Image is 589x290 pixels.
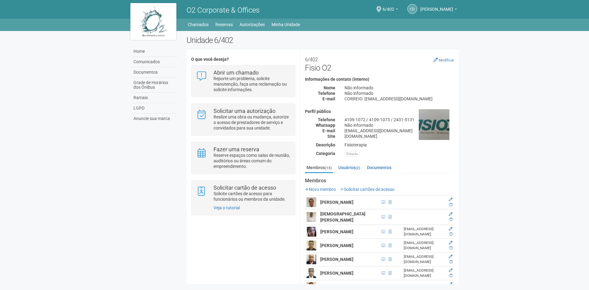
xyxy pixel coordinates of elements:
[365,163,393,172] a: Documentos
[327,134,335,139] strong: Site
[404,226,444,237] div: [EMAIL_ADDRESS][DOMAIN_NAME]
[345,151,360,157] div: Saúde
[449,268,452,273] a: Editar membro
[337,163,362,172] a: Usuários(2)
[340,96,459,102] div: CORREIO: [EMAIL_ADDRESS][DOMAIN_NAME]
[340,91,459,96] div: Não informado
[214,191,291,202] p: Solicite cartões de acesso para funcionários ou membros da unidade.
[420,8,457,13] a: [PERSON_NAME]
[196,70,290,92] a: Abrir um chamado Reporte um problema, solicite manutenção, faça uma reclamação ou solicite inform...
[322,128,335,133] strong: E-mail
[306,241,316,250] img: user.png
[214,108,275,114] strong: Solicitar uma autorização
[132,46,177,57] a: Home
[196,108,290,131] a: Solicitar uma autorização Realize uma obra ou mudança, autorize o acesso de prestadores de serviç...
[340,117,459,122] div: 4109-1072 / 4109-1073 / 2431-5131
[196,185,290,202] a: Solicitar cartão de acesso Solicite cartões de acesso para funcionários ou membros da unidade.
[449,227,452,231] a: Editar membro
[240,20,265,29] a: Autorizações
[320,271,353,276] strong: [PERSON_NAME]
[340,142,459,148] div: Fisioterapia
[383,8,398,13] a: 6/402
[305,54,454,72] h2: Fisio O2
[449,232,452,236] a: Excluir membro
[449,282,452,286] a: Editar membro
[320,243,353,248] strong: [PERSON_NAME]
[404,254,444,265] div: [EMAIL_ADDRESS][DOMAIN_NAME]
[420,1,453,12] span: Cristine da Silva Covinha
[214,69,259,76] strong: Abrir um chamado
[449,241,452,245] a: Editar membro
[449,217,452,222] a: Excluir membro
[305,77,454,82] h4: Informações de contato (interno)
[214,76,291,92] p: Reporte um problema, solicite manutenção, faça uma reclamação ou solicite informações.
[316,142,335,147] strong: Descrição
[215,20,233,29] a: Reservas
[187,36,459,45] h2: Unidade 6/402
[383,1,394,12] span: 6/402
[188,20,209,29] a: Chamados
[404,268,444,278] div: [EMAIL_ADDRESS][DOMAIN_NAME]
[214,153,291,169] p: Reserve espaços como salas de reunião, auditórios ou áreas comum do empreendimento.
[132,103,177,114] a: LGPD
[324,85,335,90] strong: Nome
[433,57,454,62] a: Modificar
[305,178,454,184] strong: Membros
[306,212,316,222] img: user.png
[449,212,452,216] a: Editar membro
[340,128,459,133] div: [EMAIL_ADDRESS][DOMAIN_NAME]
[340,133,459,139] div: [DOMAIN_NAME]
[325,166,332,170] small: (13)
[322,96,335,101] strong: E-mail
[449,197,452,202] a: Editar membro
[320,257,353,262] strong: [PERSON_NAME]
[306,227,316,237] img: user.png
[318,117,335,122] strong: Telefone
[305,163,333,173] a: Membros(13)
[356,166,360,170] small: (2)
[187,6,260,14] span: O2 Corporate & Offices
[191,57,295,62] h4: O que você deseja?
[316,123,335,128] strong: Whatsapp
[419,109,449,140] img: business.png
[132,93,177,103] a: Ramais
[449,260,452,264] a: Excluir membro
[320,200,353,205] strong: [PERSON_NAME]
[449,203,452,207] a: Excluir membro
[340,85,459,91] div: Não informado
[214,184,276,191] strong: Solicitar cartão de acesso
[305,56,318,63] small: 6/402
[340,187,395,192] a: Solicitar cartões de acesso
[306,197,316,207] img: user.png
[404,240,444,251] div: [EMAIL_ADDRESS][DOMAIN_NAME]
[306,254,316,264] img: user.png
[449,246,452,250] a: Excluir membro
[449,273,452,278] a: Excluir membro
[407,4,417,14] a: Cd
[318,91,335,96] strong: Telefone
[132,67,177,78] a: Documentos
[132,57,177,67] a: Comunicados
[306,268,316,278] img: user.png
[130,3,176,40] img: logo.jpg
[214,114,291,131] p: Realize uma obra ou mudança, autorize o acesso de prestadores de serviço e convidados para sua un...
[196,147,290,169] a: Fazer uma reserva Reserve espaços como salas de reunião, auditórios ou áreas comum do empreendime...
[305,109,454,114] h4: Perfil público
[305,187,336,192] a: Novo membro
[340,122,459,128] div: Não informado
[320,211,365,222] strong: [DEMOGRAPHIC_DATA][PERSON_NAME]
[132,114,177,124] a: Anuncie sua marca
[271,20,300,29] a: Minha Unidade
[316,151,335,156] strong: Categoria
[214,205,240,210] a: Veja o tutorial
[132,78,177,93] a: Grade de Horários dos Ônibus
[439,58,454,62] small: Modificar
[320,229,353,234] strong: [PERSON_NAME]
[449,254,452,259] a: Editar membro
[214,146,259,153] strong: Fazer uma reserva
